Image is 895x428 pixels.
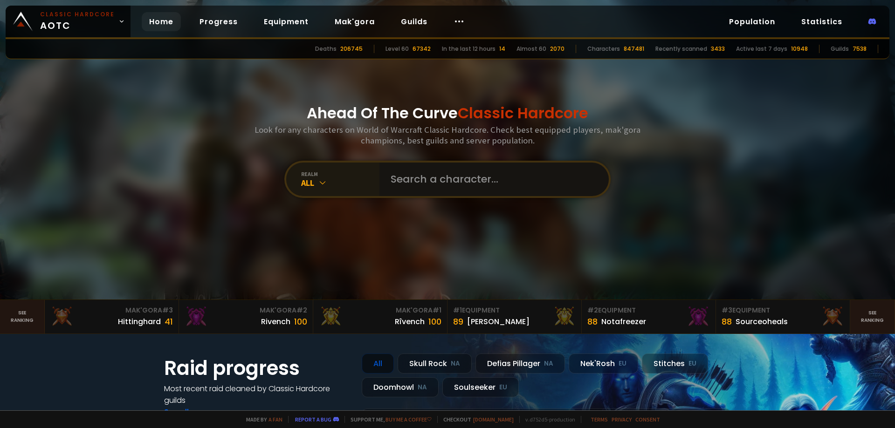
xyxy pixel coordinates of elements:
[722,306,732,315] span: # 3
[587,306,598,315] span: # 2
[362,377,439,397] div: Doomhowl
[301,177,379,188] div: All
[301,170,379,177] div: realm
[451,359,460,368] small: NA
[519,416,575,423] span: v. d752d5 - production
[601,316,646,327] div: Notafreezer
[307,102,588,124] h1: Ahead Of The Curve
[722,306,844,315] div: Equipment
[587,315,598,328] div: 88
[313,300,447,333] a: Mak'Gora#1Rîvench100
[362,353,394,374] div: All
[736,45,787,53] div: Active last 7 days
[736,316,788,327] div: Sourceoheals
[442,377,519,397] div: Soulseeker
[40,10,115,19] small: Classic Hardcore
[453,315,463,328] div: 89
[118,316,161,327] div: Hittinghard
[716,300,850,333] a: #3Equipment88Sourceoheals
[688,359,696,368] small: EU
[619,359,626,368] small: EU
[642,353,708,374] div: Stitches
[241,416,282,423] span: Made by
[791,45,808,53] div: 10948
[294,315,307,328] div: 100
[499,383,507,392] small: EU
[398,353,472,374] div: Skull Rock
[433,306,441,315] span: # 1
[582,300,716,333] a: #2Equipment88Notafreezer
[164,353,351,383] h1: Raid progress
[587,306,710,315] div: Equipment
[591,416,608,423] a: Terms
[516,45,546,53] div: Almost 60
[315,45,337,53] div: Deaths
[164,383,351,406] h4: Most recent raid cleaned by Classic Hardcore guilds
[453,306,462,315] span: # 1
[467,316,530,327] div: [PERSON_NAME]
[340,45,363,53] div: 206745
[386,45,409,53] div: Level 60
[850,300,895,333] a: Seeranking
[655,45,707,53] div: Recently scanned
[164,407,225,417] a: See all progress
[442,45,496,53] div: In the last 12 hours
[344,416,432,423] span: Support me,
[447,300,582,333] a: #1Equipment89[PERSON_NAME]
[499,45,505,53] div: 14
[179,300,313,333] a: Mak'Gora#2Rivench100
[475,353,565,374] div: Defias Pillager
[165,315,173,328] div: 41
[261,316,290,327] div: Rivench
[192,12,245,31] a: Progress
[162,306,173,315] span: # 3
[40,10,115,33] span: AOTC
[544,359,553,368] small: NA
[612,416,632,423] a: Privacy
[473,416,514,423] a: [DOMAIN_NAME]
[50,306,173,315] div: Mak'Gora
[722,12,783,31] a: Population
[395,316,425,327] div: Rîvench
[393,12,435,31] a: Guilds
[853,45,867,53] div: 7538
[327,12,382,31] a: Mak'gora
[185,306,307,315] div: Mak'Gora
[711,45,725,53] div: 3433
[722,315,732,328] div: 88
[624,45,644,53] div: 847481
[268,416,282,423] a: a fan
[256,12,316,31] a: Equipment
[142,12,181,31] a: Home
[418,383,427,392] small: NA
[319,306,441,315] div: Mak'Gora
[569,353,638,374] div: Nek'Rosh
[386,416,432,423] a: Buy me a coffee
[251,124,644,146] h3: Look for any characters on World of Warcraft Classic Hardcore. Check best equipped players, mak'g...
[453,306,576,315] div: Equipment
[385,163,598,196] input: Search a character...
[550,45,565,53] div: 2070
[794,12,850,31] a: Statistics
[458,102,588,123] span: Classic Hardcore
[831,45,849,53] div: Guilds
[437,416,514,423] span: Checkout
[587,45,620,53] div: Characters
[428,315,441,328] div: 100
[45,300,179,333] a: Mak'Gora#3Hittinghard41
[6,6,131,37] a: Classic HardcoreAOTC
[635,416,660,423] a: Consent
[296,306,307,315] span: # 2
[413,45,431,53] div: 67342
[295,416,331,423] a: Report a bug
